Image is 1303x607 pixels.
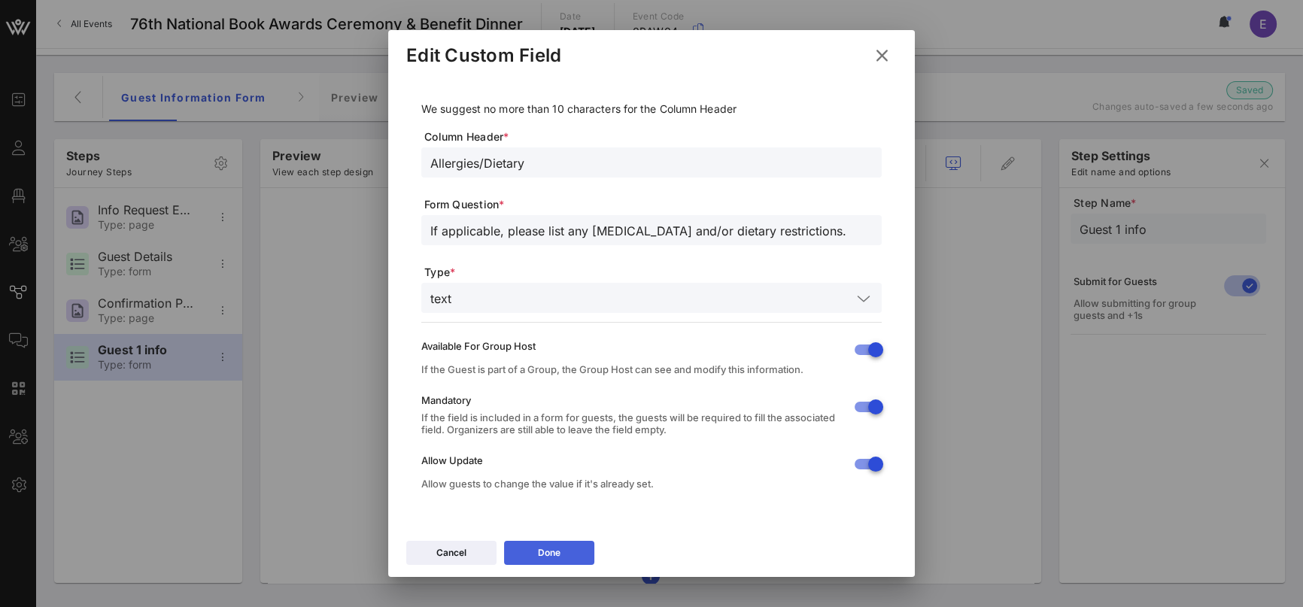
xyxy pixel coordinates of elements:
[504,541,594,565] button: Done
[538,545,560,560] div: Done
[406,44,561,67] div: Edit Custom Field
[424,197,882,212] span: Form Question
[430,292,451,305] div: text
[436,545,466,560] div: Cancel
[421,283,882,313] div: text
[421,411,841,436] div: If the field is included in a form for guests, the guests will be required to fill the associated...
[421,478,841,490] div: Allow guests to change the value if it's already set.
[421,363,841,375] div: If the Guest is part of a Group, the Group Host can see and modify this information.
[421,454,841,466] div: Allow Update
[424,129,882,144] span: Column Header
[406,541,497,565] button: Cancel
[424,265,882,280] span: Type
[421,340,841,352] div: Available For Group Host
[421,101,882,117] p: We suggest no more than 10 characters for the Column Header
[421,394,841,406] div: Mandatory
